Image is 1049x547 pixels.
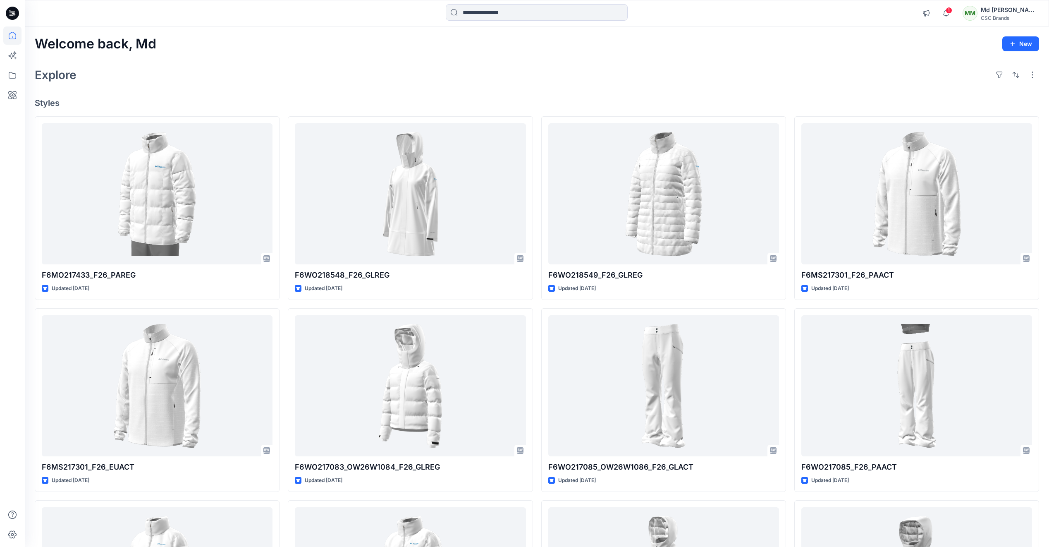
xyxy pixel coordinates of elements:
p: F6MS217301_F26_PAACT [801,269,1032,281]
h2: Welcome back, Md [35,36,156,52]
p: Updated [DATE] [811,476,849,485]
div: MM [963,6,977,21]
p: Updated [DATE] [558,476,596,485]
a: F6WO218548_F26_GLREG [295,123,526,264]
p: Updated [DATE] [305,284,342,293]
span: 1 [946,7,952,14]
a: F6WO218549_F26_GLREG [548,123,779,264]
p: Updated [DATE] [811,284,849,293]
a: F6MO217433_F26_PAREG [42,123,272,264]
a: F6WO217085_F26_PAACT [801,315,1032,456]
p: F6MO217433_F26_PAREG [42,269,272,281]
p: F6WO218548_F26_GLREG [295,269,526,281]
p: F6MS217301_F26_EUACT [42,461,272,473]
p: F6WO217085_F26_PAACT [801,461,1032,473]
p: F6WO217085_OW26W1086_F26_GLACT [548,461,779,473]
h4: Styles [35,98,1039,108]
div: Md [PERSON_NAME] [981,5,1039,15]
p: F6WO218549_F26_GLREG [548,269,779,281]
p: Updated [DATE] [52,284,89,293]
a: F6MS217301_F26_EUACT [42,315,272,456]
a: F6WO217083_OW26W1084_F26_GLREG [295,315,526,456]
button: New [1002,36,1039,51]
a: F6MS217301_F26_PAACT [801,123,1032,264]
div: CSC Brands [981,15,1039,21]
p: Updated [DATE] [305,476,342,485]
a: F6WO217085_OW26W1086_F26_GLACT [548,315,779,456]
p: Updated [DATE] [558,284,596,293]
p: Updated [DATE] [52,476,89,485]
p: F6WO217083_OW26W1084_F26_GLREG [295,461,526,473]
h2: Explore [35,68,76,82]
